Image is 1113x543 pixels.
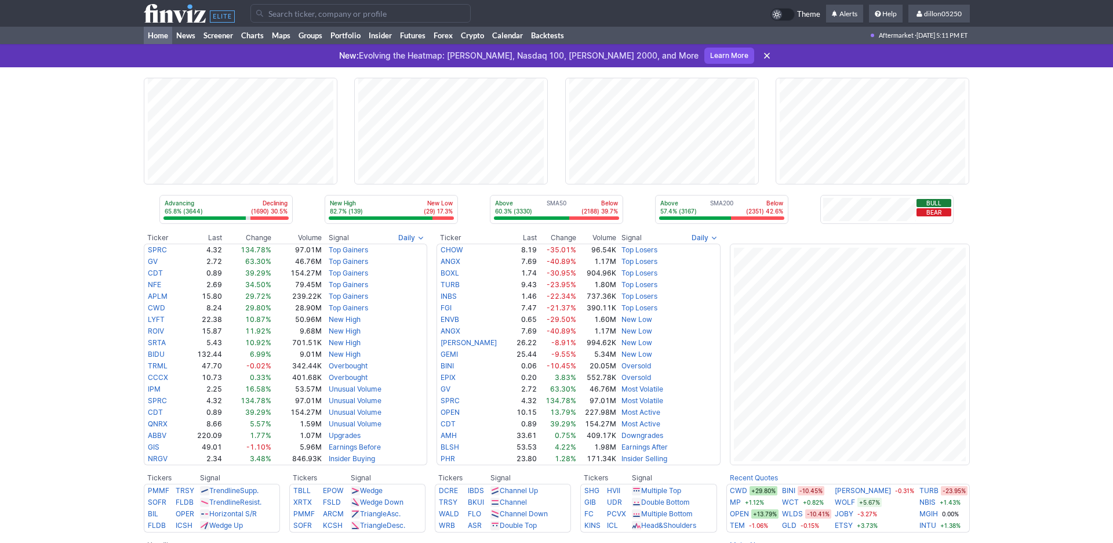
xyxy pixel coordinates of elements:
[246,361,271,370] span: -0.02%
[330,199,363,207] p: New High
[329,338,361,347] a: New High
[621,350,652,359] a: New Low
[621,361,651,370] a: Oversold
[511,337,537,349] td: 26.22
[577,244,617,256] td: 96.54K
[272,349,322,360] td: 9.01M
[148,408,163,417] a: CDT
[209,498,261,506] a: TrendlineResist.
[182,314,223,325] td: 22.38
[577,395,617,407] td: 97.01M
[439,509,459,518] a: WALD
[621,454,667,463] a: Insider Selling
[329,443,381,451] a: Earnings Before
[148,498,166,506] a: SOFR
[797,8,820,21] span: Theme
[511,302,537,314] td: 7.47
[441,292,457,301] a: INBS
[511,256,537,267] td: 7.69
[223,232,272,244] th: Change
[329,292,368,301] a: Top Gainers
[245,338,271,347] span: 10.92%
[621,385,663,393] a: Most Volatile
[577,279,617,291] td: 1.80M
[500,509,548,518] a: Channel Down
[329,454,375,463] a: Insider Buying
[746,199,783,207] p: Below
[621,269,657,277] a: Top Losers
[209,486,259,495] a: TrendlineSupp.
[468,498,484,506] a: BKUI
[495,199,532,207] p: Above
[916,199,951,207] button: Bull
[441,315,459,324] a: ENVB
[511,325,537,337] td: 7.69
[607,486,620,495] a: HVII
[165,199,203,207] p: Advancing
[511,349,537,360] td: 25.44
[148,327,164,335] a: ROIV
[148,303,165,312] a: CWD
[577,383,617,395] td: 46.76M
[148,338,166,347] a: SRTA
[209,498,240,506] span: Trendline
[339,50,359,60] span: New:
[511,407,537,418] td: 10.15
[272,302,322,314] td: 28.90M
[730,473,778,482] a: Recent Quotes
[182,244,223,256] td: 4.32
[581,207,618,215] p: (2188) 39.7%
[237,27,268,44] a: Charts
[148,269,163,277] a: CDT
[621,327,652,335] a: New Low
[182,302,223,314] td: 8.24
[441,408,460,417] a: OPEN
[621,396,663,405] a: Most Volatile
[272,360,322,372] td: 342.44K
[835,497,855,508] a: WOLF
[879,27,916,44] span: Aftermarket ·
[144,232,183,244] th: Ticker
[268,27,294,44] a: Maps
[199,27,237,44] a: Screener
[272,244,322,256] td: 97.01M
[577,349,617,360] td: 5.34M
[182,232,223,244] th: Last
[621,431,663,440] a: Downgrades
[704,48,754,64] a: Learn More
[245,327,271,335] span: 11.92%
[782,497,799,508] a: WCT
[730,508,749,520] a: OPEN
[148,419,168,428] a: QNRX
[547,327,576,335] span: -40.89%
[329,327,361,335] a: New High
[329,303,368,312] a: Top Gainers
[835,485,891,497] a: [PERSON_NAME]
[621,280,657,289] a: Top Losers
[182,325,223,337] td: 15.87
[730,497,741,508] a: MP
[209,521,243,530] a: Wedge Up
[547,257,576,266] span: -40.89%
[919,497,936,508] a: NBIS
[835,520,853,531] a: ETSY
[329,408,381,417] a: Unusual Volume
[329,431,361,440] a: Upgrades
[329,385,381,393] a: Unusual Volume
[272,407,322,418] td: 154.27M
[182,256,223,267] td: 2.72
[607,521,618,530] a: ICL
[551,338,576,347] span: -8.91%
[329,361,368,370] a: Overbought
[329,257,368,266] a: Top Gainers
[176,521,192,530] a: ICSH
[689,232,721,244] button: Signals interval
[511,372,537,383] td: 0.20
[441,269,459,277] a: BOXL
[488,27,527,44] a: Calendar
[584,509,594,518] a: FC
[641,509,693,518] a: Multiple Bottom
[182,395,223,407] td: 4.32
[511,279,537,291] td: 9.43
[584,521,601,530] a: KINS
